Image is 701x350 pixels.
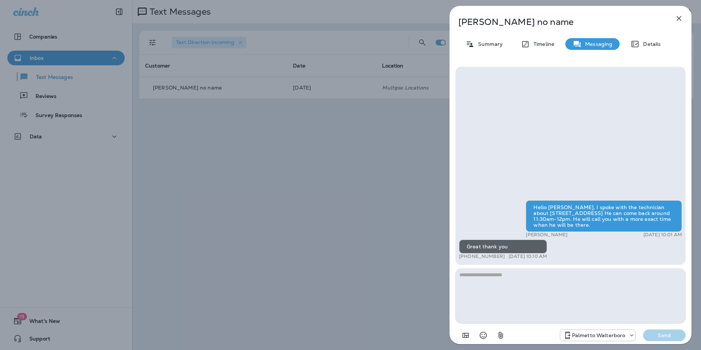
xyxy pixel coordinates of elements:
div: Great thank you [459,240,547,254]
p: Details [639,41,661,47]
button: Select an emoji [476,328,491,343]
p: [PHONE_NUMBER] [459,254,505,259]
p: Timeline [530,41,554,47]
button: Add in a premade template [458,328,473,343]
p: Palmetto Walterboro [572,332,625,338]
p: [DATE] 10:01 AM [643,232,682,238]
div: Hello [PERSON_NAME], I spoke with the technician about [STREET_ADDRESS] He can come back around 1... [526,200,682,232]
p: [DATE] 10:10 AM [509,254,547,259]
p: [PERSON_NAME] [526,232,568,238]
p: [PERSON_NAME] no name [458,17,658,27]
p: Messaging [581,41,612,47]
p: Summary [474,41,503,47]
div: +1 (843) 549-4955 [560,331,636,340]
